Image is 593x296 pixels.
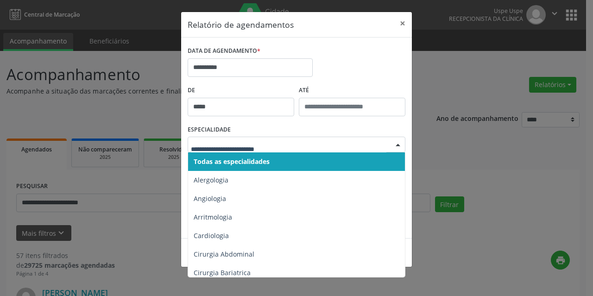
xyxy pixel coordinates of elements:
[188,83,294,98] label: De
[188,44,260,58] label: DATA DE AGENDAMENTO
[194,194,226,203] span: Angiologia
[194,157,270,166] span: Todas as especialidades
[188,19,294,31] h5: Relatório de agendamentos
[194,250,254,258] span: Cirurgia Abdominal
[194,176,228,184] span: Alergologia
[194,231,229,240] span: Cardiologia
[194,213,232,221] span: Arritmologia
[188,123,231,137] label: ESPECIALIDADE
[299,83,405,98] label: ATÉ
[393,12,412,35] button: Close
[194,268,251,277] span: Cirurgia Bariatrica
